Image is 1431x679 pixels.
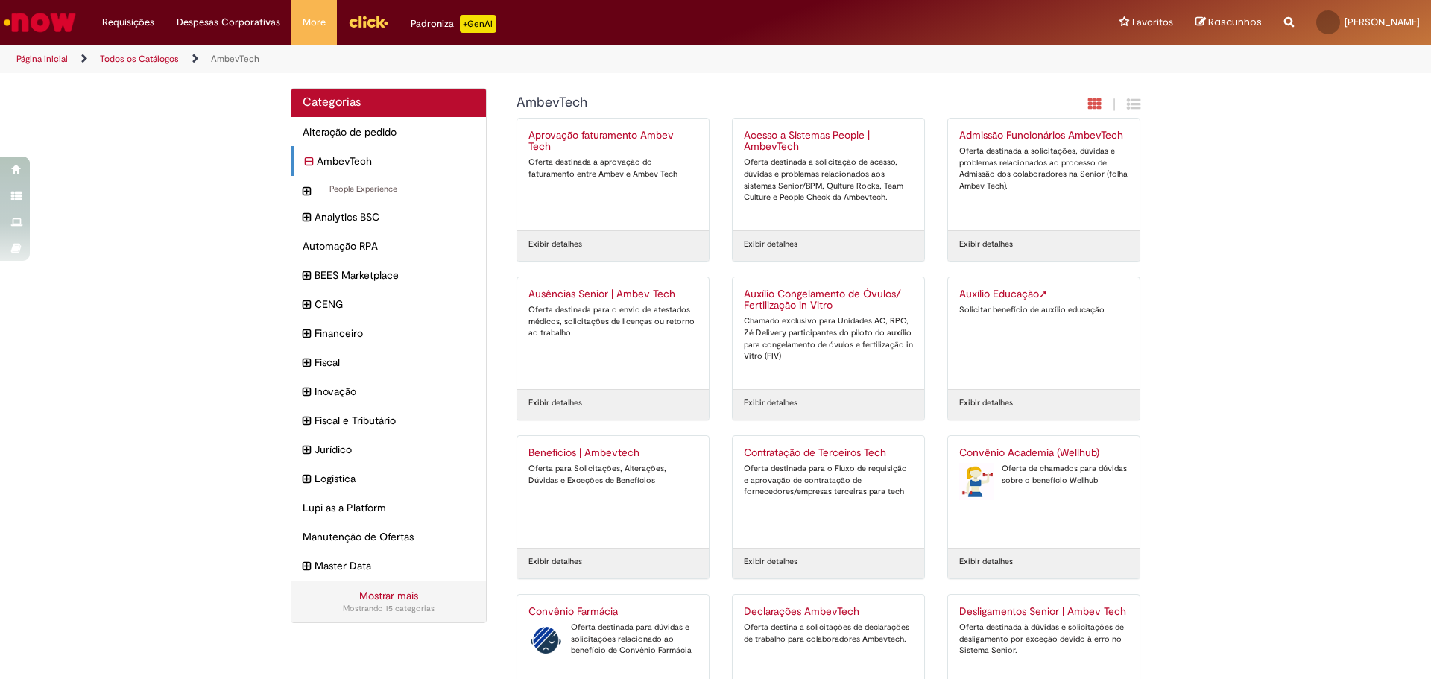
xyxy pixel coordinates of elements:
span: Jurídico [315,442,475,457]
a: Auxílio Congelamento de Óvulos/ Fertilização in Vitro Chamado exclusivo para Unidades AC, RPO, Zé... [733,277,924,389]
div: expandir categoria Fiscal e Tributário Fiscal e Tributário [291,405,486,435]
span: Favoritos [1132,15,1173,30]
i: expandir categoria Fiscal [303,355,311,371]
span: Fiscal [315,355,475,370]
a: Benefícios | Ambevtech Oferta para Solicitações, Alterações, Dúvidas e Exceções de Benefícios [517,436,709,548]
i: expandir categoria Financeiro [303,326,311,342]
span: Financeiro [315,326,475,341]
a: Aprovação faturamento Ambev Tech Oferta destinada a aprovação do faturamento entre Ambev e Ambev ... [517,119,709,230]
h2: Convênio Academia (Wellhub) [959,447,1128,459]
div: Oferta destinada para o Fluxo de requisição e aprovação de contratação de fornecedores/empresas t... [744,463,913,498]
ul: Trilhas de página [11,45,943,73]
span: Lupi as a Platform [303,500,475,515]
div: expandir categoria Fiscal Fiscal [291,347,486,377]
div: Oferta para Solicitações, Alterações, Dúvidas e Exceções de Benefícios [528,463,698,486]
span: Link Externo [1039,287,1048,300]
span: Master Data [315,558,475,573]
div: Manutenção de Ofertas [291,522,486,552]
div: Oferta destinada a aprovação do faturamento entre Ambev e Ambev Tech [528,157,698,180]
div: Oferta destinada para o envio de atestados médicos, solicitações de licenças ou retorno ao trabalho. [528,304,698,339]
span: Requisições [102,15,154,30]
div: recolher categoria AmbevTech AmbevTech [291,146,486,176]
span: [PERSON_NAME] [1345,16,1420,28]
h2: Admissão Funcionários AmbevTech [959,130,1128,142]
h2: Convênio Farmácia [528,606,698,618]
i: expandir categoria BEES Marketplace [303,268,311,284]
a: Convênio Academia (Wellhub) Convênio Academia (Wellhub) Oferta de chamados para dúvidas sobre o b... [948,436,1140,548]
i: expandir categoria People Experience [303,183,311,200]
i: Exibição em cartão [1088,97,1102,111]
a: Auxílio EducaçãoLink Externo Solicitar benefício de auxílio educação [948,277,1140,389]
a: Exibir detalhes [744,397,797,409]
i: expandir categoria Master Data [303,558,311,575]
div: Oferta destinada a solicitação de acesso, dúvidas e problemas relacionados aos sistemas Senior/BP... [744,157,913,203]
a: Rascunhos [1195,16,1262,30]
p: +GenAi [460,15,496,33]
img: click_logo_yellow_360x200.png [348,10,388,33]
span: Despesas Corporativas [177,15,280,30]
div: expandir categoria Analytics BSC Analytics BSC [291,202,486,232]
img: Convênio Academia (Wellhub) [959,463,994,500]
ul: Categorias [291,117,486,581]
span: | [1113,96,1116,113]
div: expandir categoria People Experience People Experience [291,176,486,203]
h2: Auxílio Congelamento de Óvulos/ Fertilização in Vitro [744,288,913,312]
span: CENG [315,297,475,312]
a: Mostrar mais [359,589,418,602]
span: Automação RPA [303,239,475,253]
div: expandir categoria BEES Marketplace BEES Marketplace [291,260,486,290]
div: expandir categoria Logistica Logistica [291,464,486,493]
span: More [303,15,326,30]
a: Ausências Senior | Ambev Tech Oferta destinada para o envio de atestados médicos, solicitações de... [517,277,709,389]
a: Exibir detalhes [744,239,797,250]
div: Padroniza [411,15,496,33]
div: Oferta destinada à dúvidas e solicitações de desligamento por exceção devido à erro no Sistema Se... [959,622,1128,657]
div: Lupi as a Platform [291,493,486,522]
i: expandir categoria CENG [303,297,311,313]
a: Acesso a Sistemas People | AmbevTech Oferta destinada a solicitação de acesso, dúvidas e problema... [733,119,924,230]
a: Página inicial [16,53,68,65]
i: recolher categoria AmbevTech [305,154,313,170]
a: Exibir detalhes [959,556,1013,568]
h2: Benefícios | Ambevtech [528,447,698,459]
div: Mostrando 15 categorias [303,603,475,615]
a: AmbevTech [211,53,259,65]
h2: Desligamentos Senior | Ambev Tech [959,606,1128,618]
div: Alteração de pedido [291,117,486,147]
i: expandir categoria Fiscal e Tributário [303,413,311,429]
div: Oferta de chamados para dúvidas sobre o benefício Wellhub [959,463,1128,486]
img: ServiceNow [1,7,78,37]
h2: Aprovação faturamento Ambev Tech [528,130,698,154]
div: expandir categoria Financeiro Financeiro [291,318,486,348]
i: expandir categoria Inovação [303,384,311,400]
div: expandir categoria CENG CENG [291,289,486,319]
h2: Contratação de Terceiros Tech [744,447,913,459]
div: expandir categoria Inovação Inovação [291,376,486,406]
a: Exibir detalhes [959,397,1013,409]
div: Chamado exclusivo para Unidades AC, RPO, Zé Delivery participantes do piloto do auxílio para cong... [744,315,913,362]
a: Todos os Catálogos [100,53,179,65]
h2: Declarações AmbevTech [744,606,913,618]
div: Automação RPA [291,231,486,261]
a: Exibir detalhes [528,239,582,250]
div: expandir categoria Master Data Master Data [291,551,486,581]
a: Exibir detalhes [528,556,582,568]
span: Logistica [315,471,475,486]
span: Alteração de pedido [303,124,475,139]
div: Oferta destinada para dúvidas e solicitações relacionado ao benefício de Convênio Farmácia [528,622,698,657]
h2: Acesso a Sistemas People | AmbevTech [744,130,913,154]
h2: Ausências Senior | Ambev Tech [528,288,698,300]
a: Exibir detalhes [528,397,582,409]
h1: {"description":null,"title":"AmbevTech"} Categoria [517,95,979,110]
span: Manutenção de Ofertas [303,529,475,544]
span: BEES Marketplace [315,268,475,282]
span: Fiscal e Tributário [315,413,475,428]
div: expandir categoria Jurídico Jurídico [291,435,486,464]
img: Convênio Farmácia [528,622,563,659]
span: AmbevTech [317,154,475,168]
i: Exibição de grade [1127,97,1140,111]
a: Contratação de Terceiros Tech Oferta destinada para o Fluxo de requisição e aprovação de contrata... [733,436,924,548]
div: Solicitar benefício de auxílio educação [959,304,1128,316]
h2: Categorias [303,96,475,110]
i: expandir categoria Jurídico [303,442,311,458]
